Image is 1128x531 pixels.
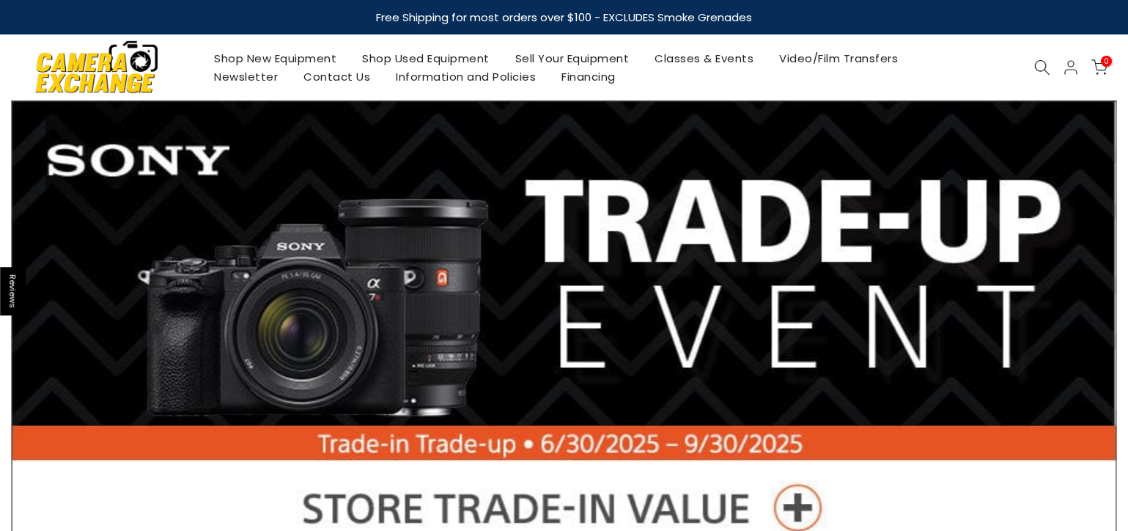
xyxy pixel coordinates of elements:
a: Sell Your Equipment [502,49,642,67]
span: 0 [1101,56,1112,67]
a: Information and Policies [383,67,549,86]
a: Contact Us [291,67,383,86]
a: Video/Film Transfers [767,49,911,67]
a: Shop Used Equipment [350,49,503,67]
strong: Free Shipping for most orders over $100 - EXCLUDES Smoke Grenades [376,10,752,25]
a: Classes & Events [642,49,767,67]
a: 0 [1091,59,1107,76]
a: Newsletter [202,67,291,86]
a: Financing [549,67,629,86]
a: Shop New Equipment [202,49,350,67]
